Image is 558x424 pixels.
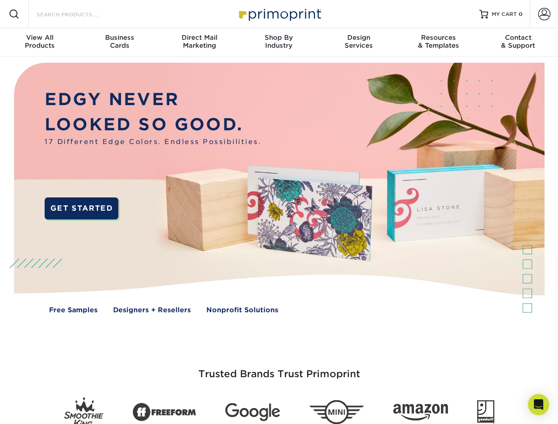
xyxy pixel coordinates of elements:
input: SEARCH PRODUCTS..... [36,9,122,19]
p: EDGY NEVER [45,87,261,112]
img: Google [225,403,280,421]
div: & Templates [399,34,478,49]
div: Industry [239,34,319,49]
div: Services [319,34,399,49]
iframe: Google Customer Reviews [2,397,75,421]
img: Amazon [393,404,448,421]
h3: Trusted Brands Trust Primoprint [21,347,538,390]
a: Contact& Support [478,28,558,57]
img: Goodwill [477,400,494,424]
a: Resources& Templates [399,28,478,57]
a: BusinessCards [80,28,159,57]
div: Cards [80,34,159,49]
span: Business [80,34,159,42]
span: Contact [478,34,558,42]
span: Shop By [239,34,319,42]
a: DesignServices [319,28,399,57]
span: Design [319,34,399,42]
div: Marketing [159,34,239,49]
span: 17 Different Edge Colors. Endless Possibilities. [45,137,261,147]
span: Resources [399,34,478,42]
a: Designers + Resellers [113,305,191,315]
span: MY CART [492,11,517,18]
a: Shop ByIndustry [239,28,319,57]
div: Open Intercom Messenger [528,394,549,415]
a: Direct MailMarketing [159,28,239,57]
a: GET STARTED [45,197,118,220]
span: Direct Mail [159,34,239,42]
p: LOOKED SO GOOD. [45,112,261,137]
img: Primoprint [235,4,323,23]
div: & Support [478,34,558,49]
a: Nonprofit Solutions [206,305,278,315]
span: 0 [519,11,523,17]
a: Free Samples [49,305,98,315]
